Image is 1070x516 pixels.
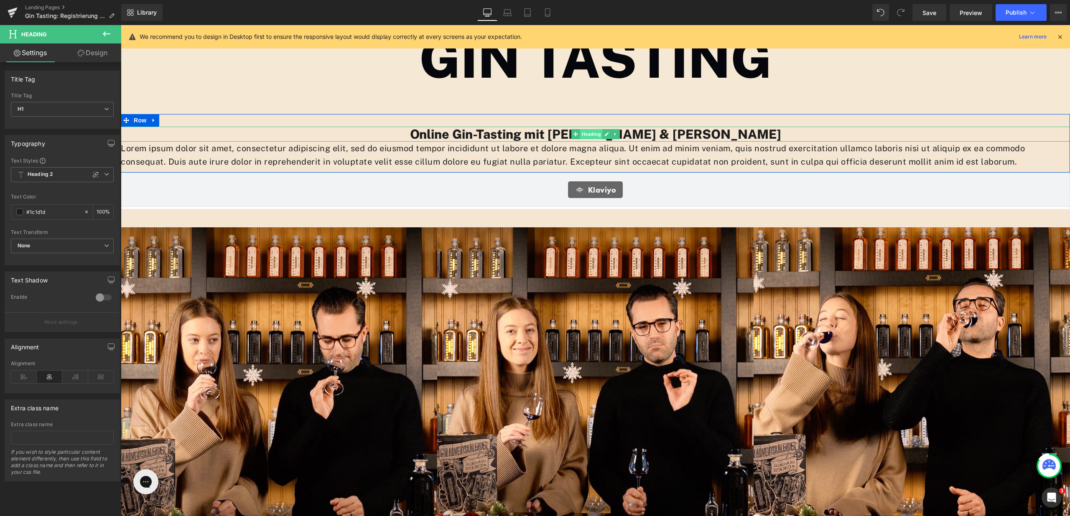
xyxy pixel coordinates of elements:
[960,8,982,17] span: Preview
[11,294,87,302] div: Enable
[872,4,889,21] button: Undo
[28,171,53,178] b: Heading 2
[11,272,48,284] div: Text Shadow
[11,93,114,99] div: Title Tag
[1059,488,1065,494] span: 1
[93,205,113,219] div: %
[44,318,78,326] p: More settings
[497,4,517,21] a: Laptop
[11,422,114,427] div: Extra class name
[11,229,114,235] div: Text Transform
[25,13,105,19] span: Gin Tasting: Registrierung Gin Set
[137,9,157,16] span: Library
[21,31,47,38] span: Heading
[892,4,909,21] button: Redo
[11,157,114,164] div: Text Styles
[18,242,31,249] b: None
[26,207,80,216] input: Color
[996,4,1047,21] button: Publish
[467,160,495,170] span: Klaviyo
[11,89,28,102] span: Row
[140,32,522,41] p: We recommend you to design in Desktop first to ensure the responsive layout would display correct...
[11,400,59,412] div: Extra class name
[8,441,42,472] iframe: Gorgias live chat messenger
[62,43,123,62] a: Design
[11,339,39,351] div: Alignment
[11,361,114,366] div: Alignment
[121,4,163,21] a: New Library
[18,106,23,112] b: H1
[538,4,558,21] a: Mobile
[11,71,36,83] div: Title Tag
[28,89,38,102] a: Expand / Collapse
[1050,4,1067,21] button: More
[11,135,45,147] div: Typography
[922,8,936,17] span: Save
[1016,32,1050,42] a: Learn more
[5,312,120,332] button: More settings
[490,104,499,114] a: Expand / Collapse
[517,4,538,21] a: Tablet
[11,194,114,200] div: Text Color
[1042,488,1062,508] iframe: Intercom live chat
[11,449,114,481] div: If you wish to style particular content element differently, then use this field to add a class n...
[1006,9,1027,16] span: Publish
[25,4,121,11] a: Landing Pages
[459,104,481,114] span: Heading
[950,4,992,21] a: Preview
[477,4,497,21] a: Desktop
